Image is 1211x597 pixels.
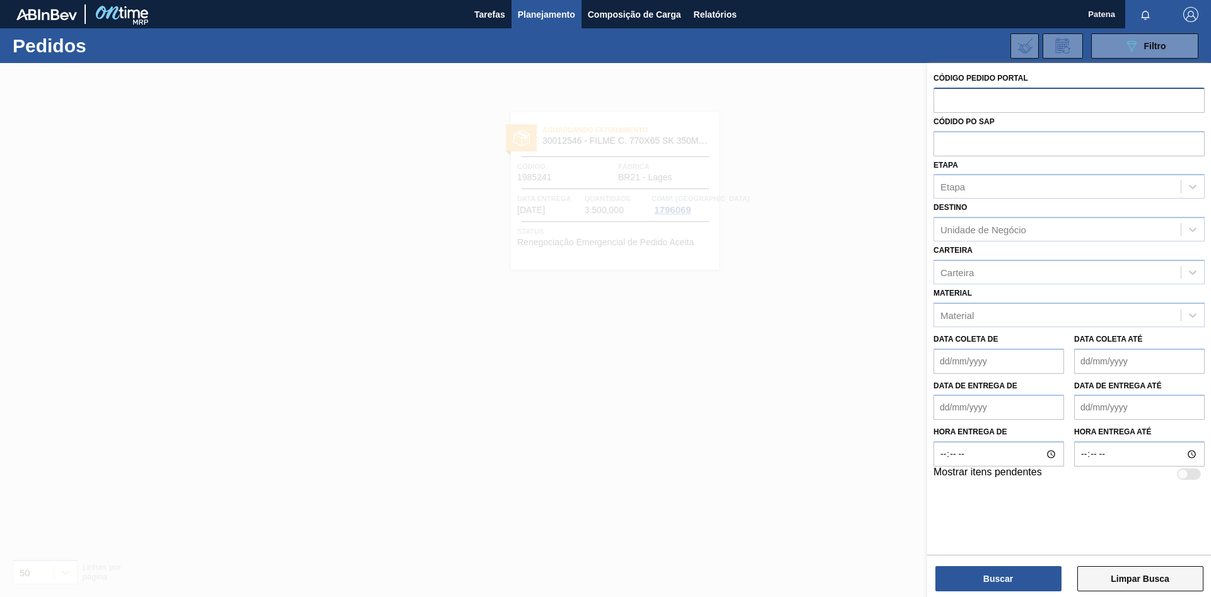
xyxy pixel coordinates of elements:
[933,349,1064,374] input: dd/mm/yyyy
[588,7,681,22] span: Composição de Carga
[1183,7,1198,22] img: Logout
[933,289,972,298] label: Material
[933,423,1064,441] label: Hora entrega de
[933,381,1017,390] label: Data de Entrega de
[474,7,505,22] span: Tarefas
[933,74,1028,83] label: Código Pedido Portal
[1144,41,1166,51] span: Filtro
[933,203,967,212] label: Destino
[1010,33,1039,59] div: Importar Negociações dos Pedidos
[933,246,973,255] label: Carteira
[940,182,965,192] div: Etapa
[940,267,974,277] div: Carteira
[933,335,998,344] label: Data coleta de
[518,7,575,22] span: Planejamento
[1074,381,1162,390] label: Data de Entrega até
[1074,395,1205,420] input: dd/mm/yyyy
[933,117,995,126] label: Códido PO SAP
[1125,6,1166,23] button: Notificações
[16,9,77,20] img: TNhmsLtSVTkK8tSr43FrP2fwEKptu5GPRR3wAAAABJRU5ErkJggg==
[933,467,1042,482] label: Mostrar itens pendentes
[940,224,1026,235] div: Unidade de Negócio
[1074,349,1205,374] input: dd/mm/yyyy
[1074,423,1205,441] label: Hora entrega até
[933,161,958,170] label: Etapa
[694,7,737,22] span: Relatórios
[1043,33,1083,59] div: Solicitação de Revisão de Pedidos
[933,395,1064,420] input: dd/mm/yyyy
[940,310,974,320] div: Material
[13,38,201,53] h1: Pedidos
[1074,335,1142,344] label: Data coleta até
[1091,33,1198,59] button: Filtro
